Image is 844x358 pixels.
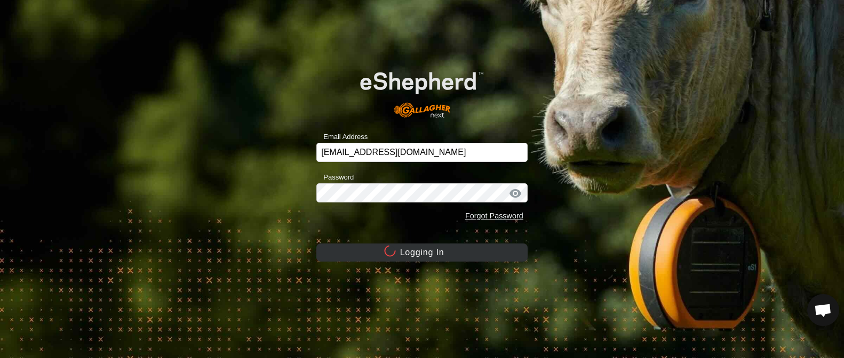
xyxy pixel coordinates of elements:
[316,143,528,162] input: Email Address
[465,211,523,220] a: Forgot Password
[316,172,354,183] label: Password
[316,132,368,142] label: Email Address
[338,54,506,126] img: E-shepherd Logo
[807,294,839,326] a: Open chat
[316,243,528,262] button: Logging In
